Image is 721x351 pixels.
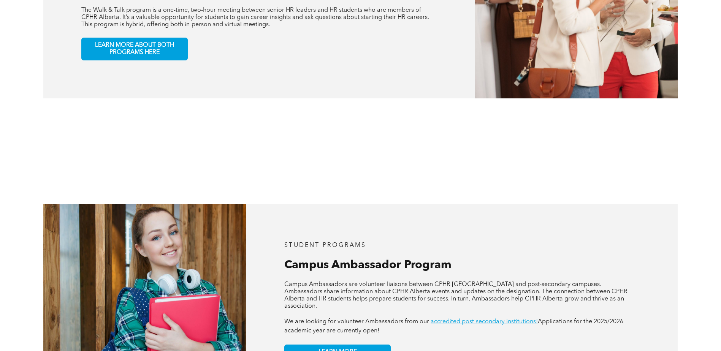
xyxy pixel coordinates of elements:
[284,319,429,325] span: We are looking for volunteer Ambassadors from our
[284,242,366,248] span: STUDENT PROGRAMS
[81,38,188,60] a: LEARN MORE ABOUT BOTH PROGRAMS HERE
[284,281,628,309] span: Campus Ambassadors are volunteer liaisons between CPHR [GEOGRAPHIC_DATA] and post-secondary campu...
[84,42,185,56] span: LEARN MORE ABOUT BOTH PROGRAMS HERE
[81,7,429,28] span: The Walk & Talk program is a one-time, two-hour meeting between senior HR leaders and HR students...
[284,259,452,271] span: Campus Ambassador Program
[431,319,538,325] a: accredited post-secondary institutions!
